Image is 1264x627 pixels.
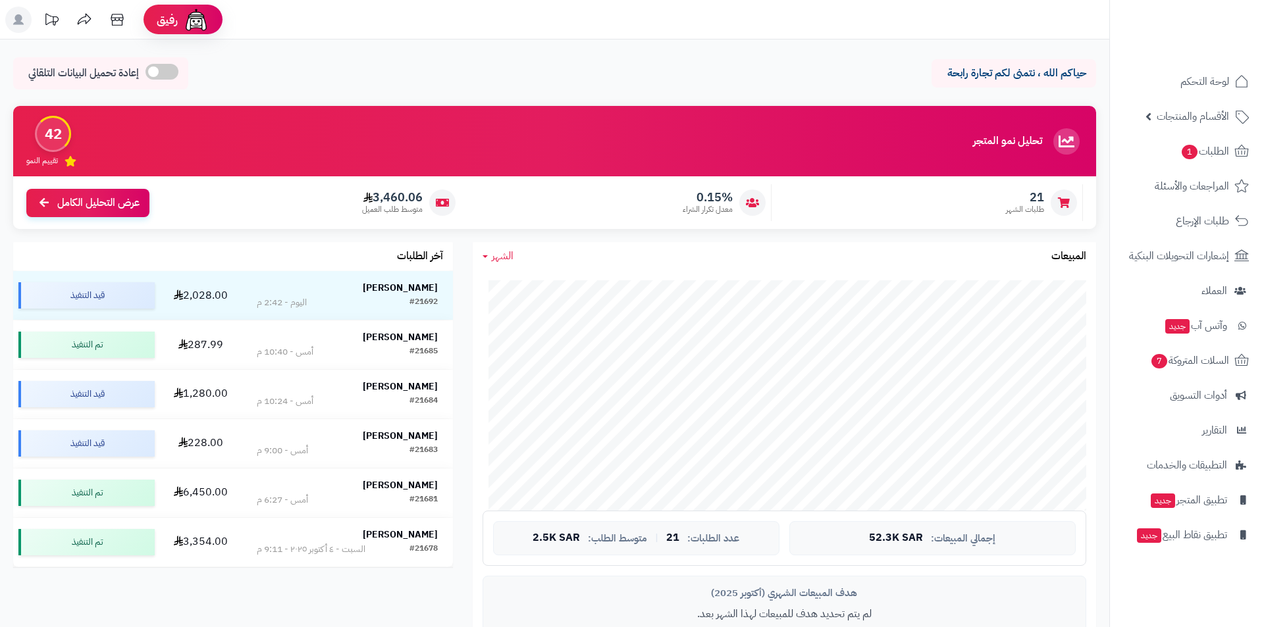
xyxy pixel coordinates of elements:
a: التقارير [1118,414,1256,446]
a: المراجعات والأسئلة [1118,170,1256,202]
strong: [PERSON_NAME] [363,528,438,541]
img: logo-2.png [1174,25,1251,53]
td: 287.99 [160,320,242,369]
span: 7 [1151,353,1167,368]
td: 3,354.00 [160,518,242,566]
span: لوحة التحكم [1180,72,1229,91]
h3: تحليل نمو المتجر [973,136,1042,147]
span: أدوات التسويق [1170,386,1227,405]
span: جديد [1137,528,1161,543]
div: أمس - 10:24 م [257,395,313,408]
strong: [PERSON_NAME] [363,281,438,295]
div: اليوم - 2:42 م [257,296,307,309]
div: هدف المبيعات الشهري (أكتوبر 2025) [493,586,1076,600]
span: تقييم النمو [26,155,58,166]
div: #21681 [409,493,438,507]
div: أمس - 6:27 م [257,493,308,507]
a: وآتس آبجديد [1118,310,1256,341]
strong: [PERSON_NAME] [363,429,438,443]
span: طلبات الشهر [1006,204,1044,215]
span: معدل تكرار الشراء [683,204,733,215]
span: المراجعات والأسئلة [1155,177,1229,195]
div: قيد التنفيذ [18,381,155,407]
a: تطبيق نقاط البيعجديد [1118,519,1256,551]
strong: [PERSON_NAME] [363,380,438,393]
span: رفيق [157,12,178,28]
div: #21678 [409,543,438,556]
strong: [PERSON_NAME] [363,478,438,492]
a: التطبيقات والخدمات [1118,449,1256,481]
span: متوسط طلب العميل [362,204,423,215]
span: 3,460.06 [362,190,423,205]
a: الشهر [483,249,513,264]
td: 1,280.00 [160,370,242,418]
div: قيد التنفيذ [18,282,155,309]
h3: آخر الطلبات [397,251,443,263]
a: عرض التحليل الكامل [26,189,149,217]
span: تطبيق نقاط البيع [1136,526,1227,544]
div: #21692 [409,296,438,309]
div: السبت - ٤ أكتوبر ٢٠٢٥ - 9:11 م [257,543,365,556]
span: السلات المتروكة [1150,351,1229,370]
a: العملاء [1118,275,1256,307]
span: متوسط الطلب: [588,533,647,544]
h3: المبيعات [1051,251,1086,263]
span: إجمالي المبيعات: [931,533,995,544]
span: التقارير [1202,421,1227,439]
span: 2.5K SAR [533,532,580,544]
a: أدوات التسويق [1118,380,1256,411]
div: قيد التنفيذ [18,430,155,457]
div: تم التنفيذ [18,332,155,358]
span: وآتس آب [1164,316,1227,335]
div: تم التنفيذ [18,480,155,506]
span: الطلبات [1180,142,1229,161]
span: 21 [1006,190,1044,205]
span: عرض التحليل الكامل [57,195,140,211]
a: تحديثات المنصة [35,7,68,36]
div: تم التنفيذ [18,529,155,555]
p: حياكم الله ، نتمنى لكم تجارة رابحة [941,66,1086,81]
span: إشعارات التحويلات البنكية [1129,247,1229,265]
td: 2,028.00 [160,271,242,320]
span: إعادة تحميل البيانات التلقائي [28,66,139,81]
a: طلبات الإرجاع [1118,205,1256,237]
p: لم يتم تحديد هدف للمبيعات لهذا الشهر بعد. [493,607,1076,622]
span: | [655,533,658,543]
div: أمس - 9:00 م [257,444,308,457]
img: ai-face.png [183,7,209,33]
span: الشهر [492,248,513,264]
a: تطبيق المتجرجديد [1118,484,1256,516]
span: الأقسام والمنتجات [1157,107,1229,126]
span: 52.3K SAR [869,532,923,544]
span: العملاء [1201,282,1227,300]
strong: [PERSON_NAME] [363,330,438,344]
a: إشعارات التحويلات البنكية [1118,240,1256,272]
div: #21685 [409,345,438,359]
span: 0.15% [683,190,733,205]
td: 228.00 [160,419,242,468]
span: 21 [666,532,679,544]
div: #21684 [409,395,438,408]
span: تطبيق المتجر [1149,491,1227,509]
span: جديد [1151,493,1175,508]
span: التطبيقات والخدمات [1147,456,1227,474]
div: #21683 [409,444,438,457]
a: السلات المتروكة7 [1118,345,1256,376]
span: جديد [1165,319,1190,334]
div: أمس - 10:40 م [257,345,313,359]
a: الطلبات1 [1118,136,1256,167]
span: 1 [1181,144,1198,159]
td: 6,450.00 [160,468,242,517]
a: لوحة التحكم [1118,66,1256,97]
span: عدد الطلبات: [687,533,739,544]
span: طلبات الإرجاع [1176,212,1229,230]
